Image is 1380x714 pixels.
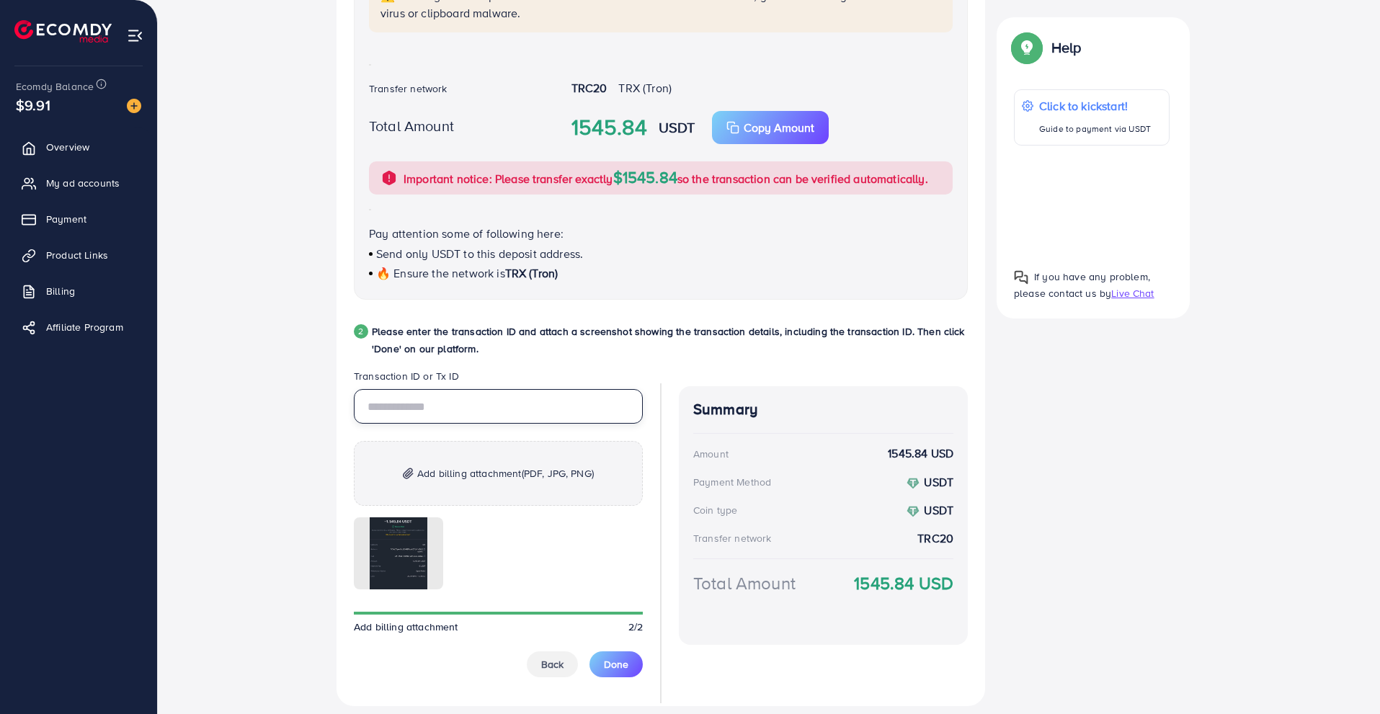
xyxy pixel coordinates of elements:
strong: USDT [924,474,953,490]
p: Guide to payment via USDT [1039,120,1151,138]
img: coin [907,477,920,490]
span: 2/2 [628,620,643,634]
p: Help [1051,39,1082,56]
span: Live Chat [1111,286,1154,300]
span: $1545.84 [613,166,677,188]
img: Popup guide [1014,35,1040,61]
div: Transfer network [693,531,772,545]
button: Back [527,651,578,677]
span: TRX (Tron) [618,80,672,96]
button: Done [589,651,643,677]
p: Pay attention some of following here: [369,225,953,242]
label: Transfer network [369,81,448,96]
a: Overview [11,133,146,161]
span: (PDF, JPG, PNG) [522,466,594,481]
div: Payment Method [693,475,771,489]
span: 🔥 Ensure the network is [376,265,505,281]
img: Popup guide [1014,270,1028,285]
span: Add billing attachment [354,620,458,634]
img: coin [907,505,920,518]
label: Total Amount [369,115,454,136]
a: Affiliate Program [11,313,146,342]
span: Billing [46,284,75,298]
strong: 1545.84 USD [888,445,953,462]
span: Add billing attachment [417,465,594,482]
div: Amount [693,447,729,461]
div: Coin type [693,503,737,517]
span: If you have any problem, please contact us by [1014,269,1150,300]
span: $9.91 [16,94,50,115]
img: image [127,99,141,113]
h4: Summary [693,401,953,419]
span: My ad accounts [46,176,120,190]
strong: TRC20 [571,80,607,96]
p: Important notice: Please transfer exactly so the transaction can be verified automatically. [404,169,928,187]
strong: TRC20 [917,530,953,547]
span: Done [604,657,628,671]
strong: USDT [659,117,695,138]
p: Please enter the transaction ID and attach a screenshot showing the transaction details, includin... [372,323,968,357]
legend: Transaction ID or Tx ID [354,369,643,389]
span: Payment [46,212,86,226]
img: menu [127,27,143,44]
span: Product Links [46,248,108,262]
strong: USDT [924,502,953,518]
strong: 1545.84 USD [854,571,953,596]
p: Click to kickstart! [1039,97,1151,115]
button: Copy Amount [712,111,829,144]
span: Overview [46,140,89,154]
a: Payment [11,205,146,233]
img: img [403,468,414,480]
img: alert [380,169,398,187]
span: Back [541,657,564,671]
div: 2 [354,324,368,339]
span: Affiliate Program [46,320,123,334]
a: Billing [11,277,146,305]
p: Copy Amount [744,119,814,136]
img: logo [14,20,112,43]
img: img uploaded [370,517,427,589]
a: My ad accounts [11,169,146,197]
a: Product Links [11,241,146,269]
span: Ecomdy Balance [16,79,94,94]
strong: 1545.84 [571,112,647,143]
p: Send only USDT to this deposit address. [369,245,953,262]
iframe: Chat [1319,649,1369,703]
div: Total Amount [693,571,796,596]
span: TRX (Tron) [505,265,558,281]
